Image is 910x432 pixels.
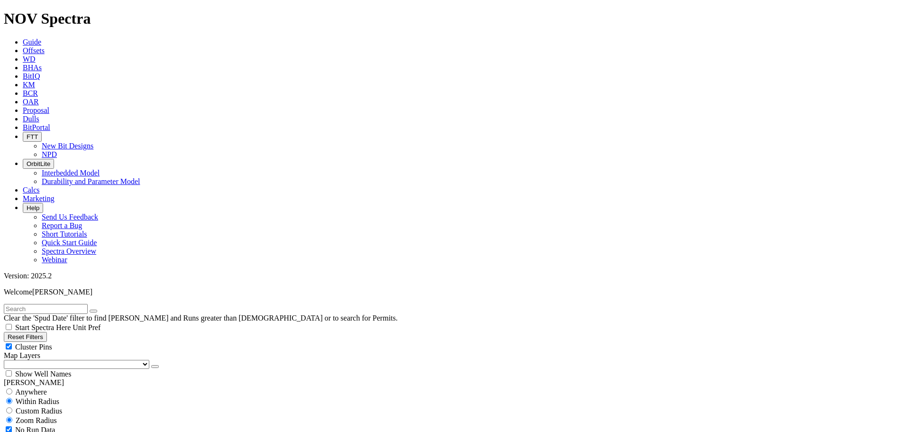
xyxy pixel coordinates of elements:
span: Within Radius [16,397,59,405]
a: NPD [42,150,57,158]
a: Dulls [23,115,39,123]
a: KM [23,81,35,89]
div: [PERSON_NAME] [4,378,906,387]
a: BCR [23,89,38,97]
span: Map Layers [4,351,40,359]
a: Report a Bug [42,221,82,230]
span: Start Spectra Here [15,323,71,331]
span: Show Well Names [15,370,71,378]
p: Welcome [4,288,906,296]
a: Marketing [23,194,55,202]
span: Custom Radius [16,407,62,415]
a: Durability and Parameter Model [42,177,140,185]
a: Offsets [23,46,45,55]
span: [PERSON_NAME] [32,288,92,296]
span: OrbitLite [27,160,50,167]
a: Quick Start Guide [42,239,97,247]
span: Clear the 'Spud Date' filter to find [PERSON_NAME] and Runs greater than [DEMOGRAPHIC_DATA] or to... [4,314,398,322]
h1: NOV Spectra [4,10,906,28]
a: Calcs [23,186,40,194]
span: FTT [27,133,38,140]
a: Guide [23,38,41,46]
div: Version: 2025.2 [4,272,906,280]
span: Cluster Pins [15,343,52,351]
input: Start Spectra Here [6,324,12,330]
a: Short Tutorials [42,230,87,238]
a: BitPortal [23,123,50,131]
a: BitIQ [23,72,40,80]
a: Webinar [42,256,67,264]
a: Interbedded Model [42,169,100,177]
a: Proposal [23,106,49,114]
button: Reset Filters [4,332,47,342]
span: Anywhere [15,388,47,396]
a: Send Us Feedback [42,213,98,221]
a: BHAs [23,64,42,72]
span: Unit Pref [73,323,100,331]
span: Zoom Radius [16,416,57,424]
input: Search [4,304,88,314]
span: Help [27,204,39,211]
a: Spectra Overview [42,247,96,255]
a: New Bit Designs [42,142,93,150]
button: OrbitLite [23,159,54,169]
button: FTT [23,132,42,142]
button: Help [23,203,43,213]
a: OAR [23,98,39,106]
a: WD [23,55,36,63]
